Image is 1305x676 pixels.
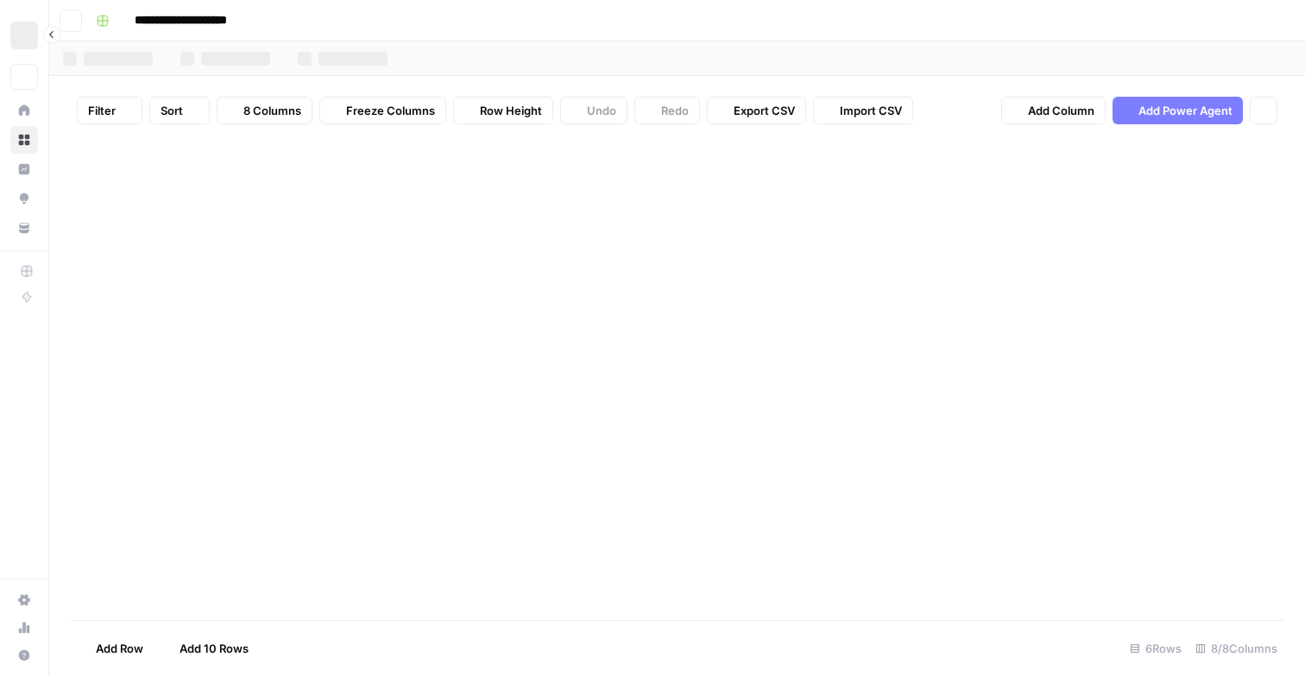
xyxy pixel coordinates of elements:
button: Import CSV [813,97,913,124]
span: Undo [587,102,616,119]
span: Sort [161,102,183,119]
div: 6 Rows [1123,635,1188,662]
button: Freeze Columns [319,97,446,124]
button: Undo [560,97,627,124]
span: Filter [88,102,116,119]
button: 8 Columns [217,97,312,124]
div: 8/8 Columns [1188,635,1284,662]
button: Add Power Agent [1113,97,1243,124]
span: Export CSV [734,102,795,119]
span: Add Power Agent [1138,102,1232,119]
span: Import CSV [840,102,902,119]
a: Usage [10,614,38,641]
button: Add Row [70,635,154,662]
span: Row Height [480,102,542,119]
a: Settings [10,586,38,614]
button: Redo [634,97,700,124]
a: Opportunities [10,185,38,212]
button: Export CSV [707,97,806,124]
a: Insights [10,155,38,183]
button: Add 10 Rows [154,635,259,662]
span: Add Row [96,640,143,657]
span: 8 Columns [243,102,301,119]
a: Your Data [10,214,38,242]
span: Add 10 Rows [180,640,249,657]
span: Redo [661,102,689,119]
button: Add Column [1001,97,1106,124]
button: Filter [77,97,142,124]
span: Add Column [1028,102,1094,119]
button: Sort [149,97,210,124]
a: Home [10,97,38,124]
button: Help + Support [10,641,38,669]
button: Row Height [453,97,553,124]
span: Freeze Columns [346,102,435,119]
a: Browse [10,126,38,154]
